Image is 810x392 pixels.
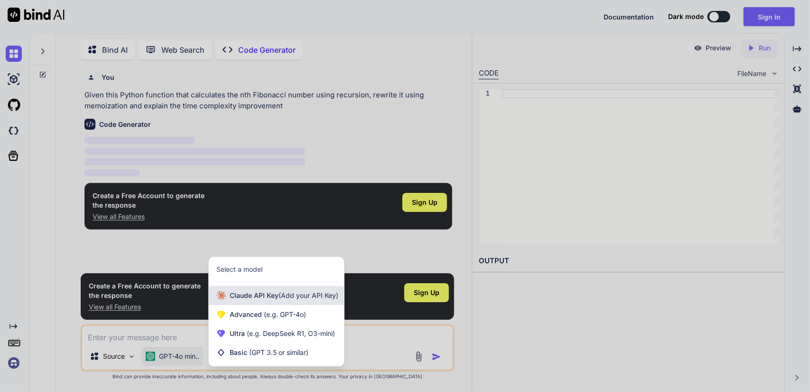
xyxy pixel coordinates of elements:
[245,329,335,337] span: (e.g. DeepSeek R1, O3-mini)
[230,348,308,357] span: Basic
[230,329,335,338] span: Ultra
[230,310,306,319] span: Advanced
[216,265,262,274] div: Select a model
[249,348,308,356] span: (GPT 3.5 or similar)
[279,291,338,299] span: (Add your API Key)
[230,291,338,300] span: Claude API Key
[262,310,306,318] span: (e.g. GPT-4o)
